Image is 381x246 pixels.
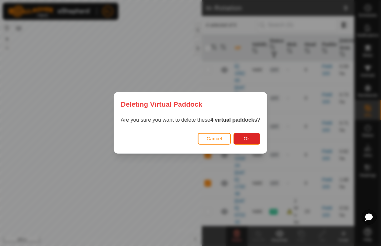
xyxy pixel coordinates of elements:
span: Deleting Virtual Paddock [121,99,203,109]
span: Ok [244,136,250,142]
button: Cancel [198,133,231,145]
span: Cancel [207,136,222,142]
button: Ok [234,133,260,145]
span: Are you sure you want to delete these ? [121,117,260,123]
strong: 4 virtual paddocks [211,117,258,123]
